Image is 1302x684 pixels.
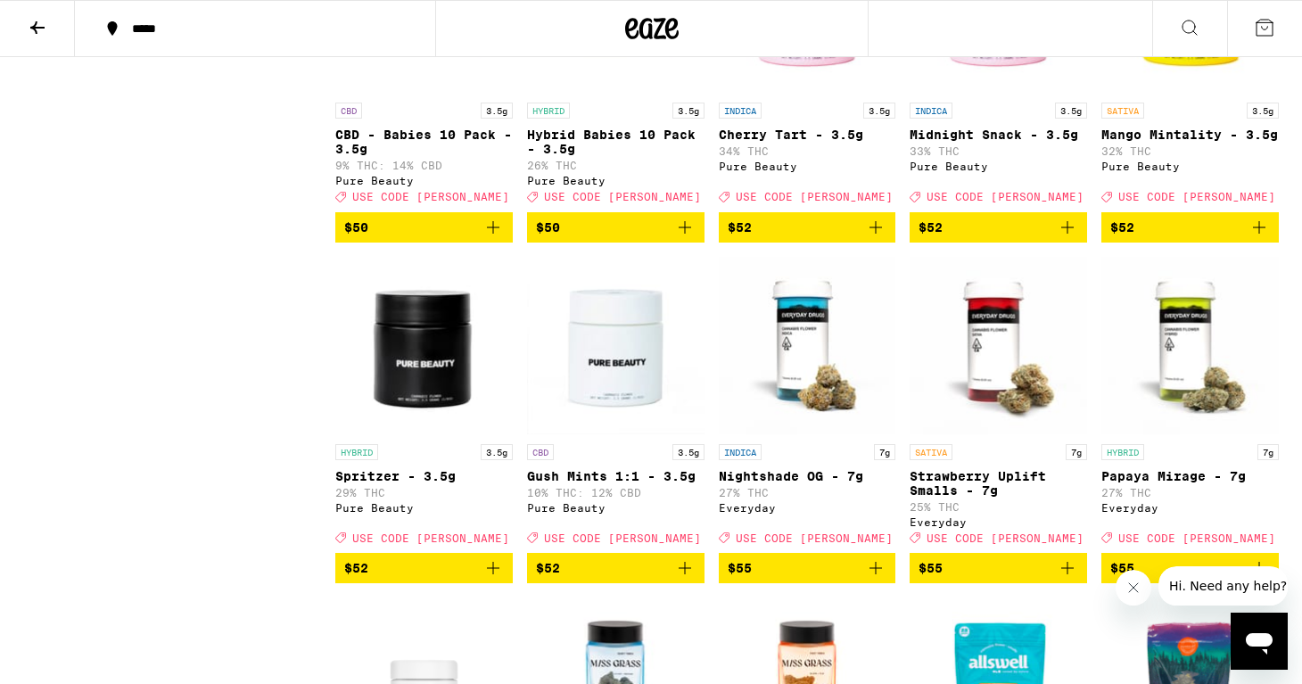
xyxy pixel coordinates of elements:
button: Add to bag [719,212,896,243]
span: $52 [919,220,943,235]
p: INDICA [910,103,952,119]
span: $52 [536,561,560,575]
a: Open page for Nightshade OG - 7g from Everyday [719,257,896,553]
span: USE CODE [PERSON_NAME] [1118,532,1275,544]
p: CBD [527,444,554,460]
p: HYBRID [335,444,378,460]
span: $50 [536,220,560,235]
p: 3.5g [481,444,513,460]
span: USE CODE [PERSON_NAME] [927,192,1084,203]
button: Add to bag [1101,553,1279,583]
a: Open page for Papaya Mirage - 7g from Everyday [1101,257,1279,553]
p: 27% THC [719,487,896,499]
iframe: Close message [1116,570,1151,606]
button: Add to bag [527,553,705,583]
img: Everyday - Nightshade OG - 7g [719,257,896,435]
span: USE CODE [PERSON_NAME] [352,532,509,544]
div: Pure Beauty [1101,161,1279,172]
span: USE CODE [PERSON_NAME] [544,192,701,203]
div: Everyday [1101,502,1279,514]
p: Papaya Mirage - 7g [1101,469,1279,483]
p: INDICA [719,103,762,119]
p: 3.5g [672,103,705,119]
p: 3.5g [863,103,895,119]
p: 3.5g [481,103,513,119]
span: $55 [1110,561,1134,575]
span: USE CODE [PERSON_NAME] [736,192,893,203]
p: HYBRID [527,103,570,119]
p: Strawberry Uplift Smalls - 7g [910,469,1087,498]
span: $52 [728,220,752,235]
button: Add to bag [719,553,896,583]
p: Cherry Tart - 3.5g [719,128,896,142]
span: USE CODE [PERSON_NAME] [927,532,1084,544]
p: SATIVA [1101,103,1144,119]
p: Hybrid Babies 10 Pack - 3.5g [527,128,705,156]
img: Everyday - Strawberry Uplift Smalls - 7g [910,257,1087,435]
button: Add to bag [910,553,1087,583]
a: Open page for Spritzer - 3.5g from Pure Beauty [335,257,513,553]
button: Add to bag [527,212,705,243]
p: 7g [1257,444,1279,460]
span: $55 [919,561,943,575]
p: Spritzer - 3.5g [335,469,513,483]
span: $55 [728,561,752,575]
p: INDICA [719,444,762,460]
button: Add to bag [335,212,513,243]
p: 33% THC [910,145,1087,157]
p: 27% THC [1101,487,1279,499]
p: 29% THC [335,487,513,499]
p: 10% THC: 12% CBD [527,487,705,499]
p: 25% THC [910,501,1087,513]
img: Pure Beauty - Spritzer - 3.5g [335,257,513,435]
p: 9% THC: 14% CBD [335,160,513,171]
button: Add to bag [335,553,513,583]
div: Pure Beauty [335,175,513,186]
span: $52 [1110,220,1134,235]
p: Midnight Snack - 3.5g [910,128,1087,142]
div: Pure Beauty [910,161,1087,172]
iframe: Button to launch messaging window [1231,613,1288,670]
p: HYBRID [1101,444,1144,460]
p: 7g [874,444,895,460]
p: Gush Mints 1:1 - 3.5g [527,469,705,483]
button: Add to bag [1101,212,1279,243]
p: 34% THC [719,145,896,157]
div: Pure Beauty [527,502,705,514]
p: 3.5g [672,444,705,460]
img: Pure Beauty - Gush Mints 1:1 - 3.5g [527,257,705,435]
p: SATIVA [910,444,952,460]
a: Open page for Strawberry Uplift Smalls - 7g from Everyday [910,257,1087,553]
p: CBD [335,103,362,119]
p: Nightshade OG - 7g [719,469,896,483]
span: USE CODE [PERSON_NAME] [352,192,509,203]
span: $50 [344,220,368,235]
img: Everyday - Papaya Mirage - 7g [1101,257,1279,435]
p: 26% THC [527,160,705,171]
span: USE CODE [PERSON_NAME] [544,532,701,544]
a: Open page for Gush Mints 1:1 - 3.5g from Pure Beauty [527,257,705,553]
div: Pure Beauty [719,161,896,172]
span: USE CODE [PERSON_NAME] [1118,192,1275,203]
p: Mango Mintality - 3.5g [1101,128,1279,142]
p: CBD - Babies 10 Pack - 3.5g [335,128,513,156]
div: Everyday [719,502,896,514]
div: Everyday [910,516,1087,528]
p: 32% THC [1101,145,1279,157]
span: USE CODE [PERSON_NAME] [736,532,893,544]
p: 3.5g [1247,103,1279,119]
div: Pure Beauty [527,175,705,186]
div: Pure Beauty [335,502,513,514]
button: Add to bag [910,212,1087,243]
span: $52 [344,561,368,575]
p: 7g [1066,444,1087,460]
iframe: Message from company [1158,566,1288,606]
p: 3.5g [1055,103,1087,119]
